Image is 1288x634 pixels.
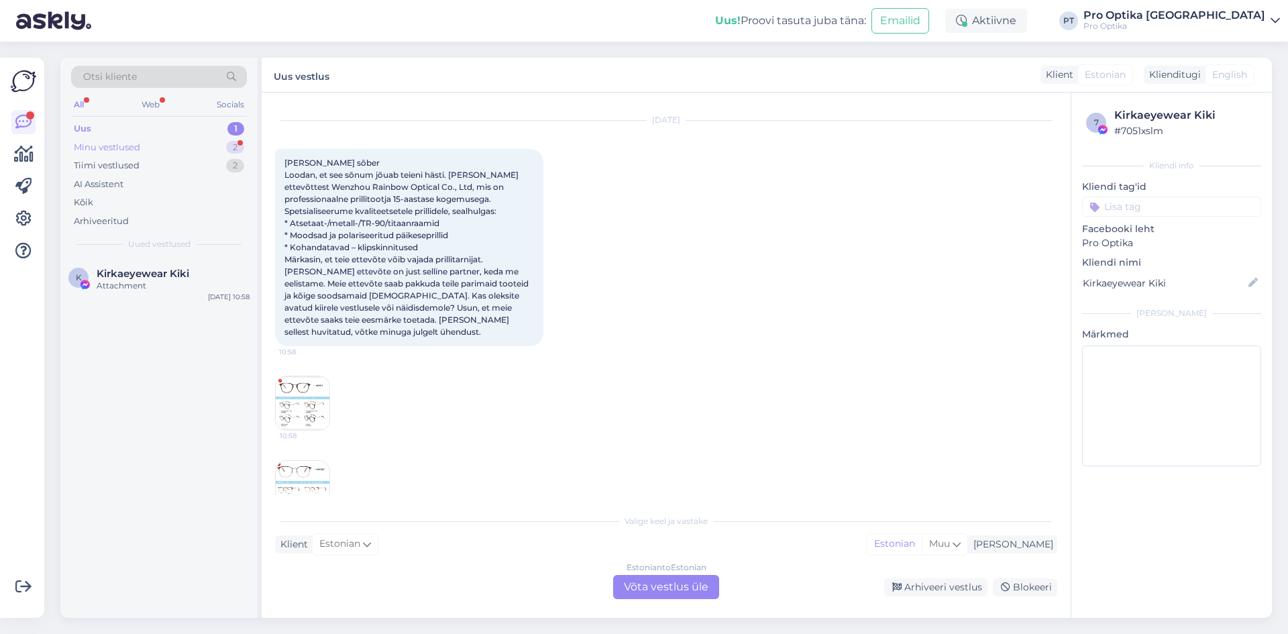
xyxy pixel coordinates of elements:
input: Lisa nimi [1083,276,1246,290]
span: 10:58 [280,431,330,441]
div: Klient [275,537,308,551]
a: Pro Optika [GEOGRAPHIC_DATA]Pro Optika [1083,10,1280,32]
div: Blokeeri [993,578,1057,596]
img: Attachment [276,461,329,515]
div: [DATE] 10:58 [208,292,250,302]
button: Emailid [871,8,929,34]
div: Web [139,96,162,113]
div: [DATE] [275,114,1057,126]
div: All [71,96,87,113]
span: 10:58 [279,347,329,357]
p: Facebooki leht [1082,222,1261,236]
div: Estonian to Estonian [627,562,706,574]
div: Arhiveeritud [74,215,129,228]
p: Kliendi nimi [1082,256,1261,270]
img: Askly Logo [11,68,36,94]
span: [PERSON_NAME] sõber Loodan, et see sõnum jõuab teieni hästi. [PERSON_NAME] ettevõttest Wenzhou Ra... [284,158,531,337]
img: Attachment [276,376,329,430]
span: 7 [1094,117,1099,127]
div: 1 [227,122,244,136]
div: Klient [1040,68,1073,82]
span: Muu [929,537,950,549]
div: Pro Optika [GEOGRAPHIC_DATA] [1083,10,1265,21]
span: Estonian [1085,68,1126,82]
input: Lisa tag [1082,197,1261,217]
span: Kirkaeyewear Kiki [97,268,189,280]
span: English [1212,68,1247,82]
div: Kirkaeyewear Kiki [1114,107,1257,123]
div: 2 [226,159,244,172]
div: AI Assistent [74,178,123,191]
div: Tiimi vestlused [74,159,140,172]
p: Märkmed [1082,327,1261,341]
div: Klienditugi [1144,68,1201,82]
span: Estonian [319,537,360,551]
div: Estonian [867,534,922,554]
div: Minu vestlused [74,141,140,154]
div: Valige keel ja vastake [275,515,1057,527]
div: Pro Optika [1083,21,1265,32]
b: Uus! [715,14,741,27]
div: [PERSON_NAME] [1082,307,1261,319]
span: Otsi kliente [83,70,137,84]
div: [PERSON_NAME] [968,537,1053,551]
span: Uued vestlused [128,238,191,250]
div: Attachment [97,280,250,292]
p: Pro Optika [1082,236,1261,250]
div: Võta vestlus üle [613,575,719,599]
div: Uus [74,122,91,136]
p: Kliendi tag'id [1082,180,1261,194]
div: Aktiivne [945,9,1027,33]
div: PT [1059,11,1078,30]
div: Socials [214,96,247,113]
span: K [76,272,82,282]
div: Arhiveeri vestlus [884,578,987,596]
div: Proovi tasuta juba täna: [715,13,866,29]
div: 2 [226,141,244,154]
div: Kõik [74,196,93,209]
label: Uus vestlus [274,66,329,84]
div: Kliendi info [1082,160,1261,172]
div: # 7051xslm [1114,123,1257,138]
